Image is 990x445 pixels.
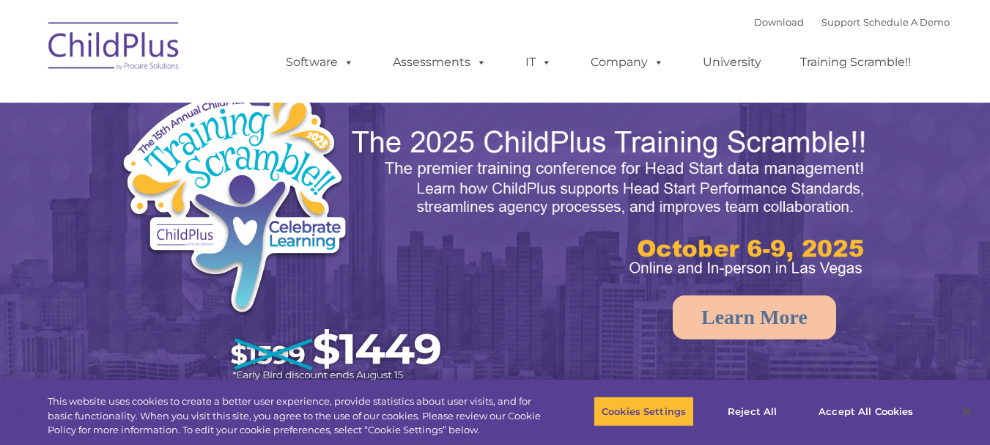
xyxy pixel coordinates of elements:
[673,295,836,339] a: Learn More
[706,396,798,427] button: Reject All
[594,396,694,427] button: Cookies Settings
[810,396,921,427] button: Accept All Cookies
[378,48,501,77] a: Assessments
[754,16,950,28] font: |
[576,48,679,77] a: Company
[863,16,950,28] a: Schedule A Demo
[48,394,544,438] div: This website uses cookies to create a better user experience, provide statistics about user visit...
[950,395,983,427] button: Close
[821,16,860,28] a: Support
[271,48,369,77] a: Software
[754,16,804,28] a: Download
[688,48,776,77] a: University
[511,48,566,77] a: IT
[41,12,188,85] img: ChildPlus by Procare Solutions
[786,48,926,77] a: Training Scramble!!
